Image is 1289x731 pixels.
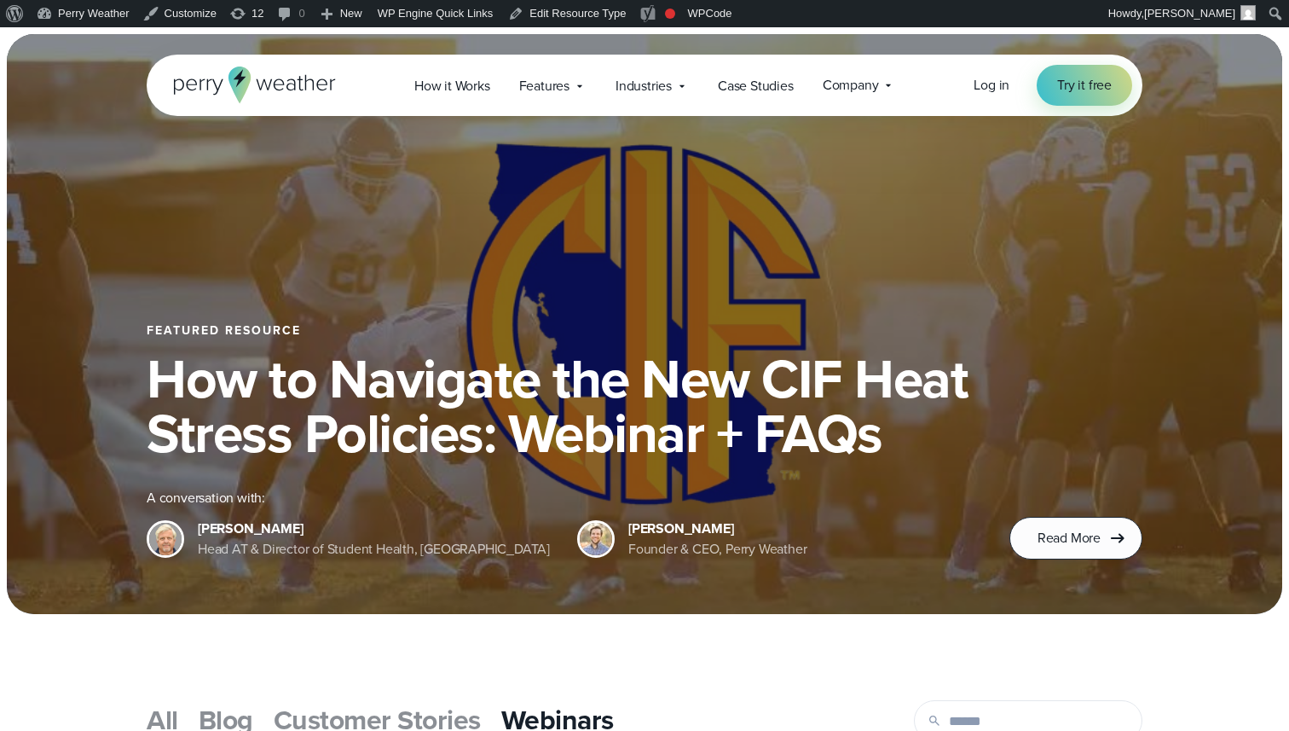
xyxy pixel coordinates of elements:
h1: How to Navigate the New CIF Heat Stress Policies: Webinar + FAQs [147,351,1142,461]
span: How it Works [414,76,490,96]
div: Head AT & Director of Student Health, [GEOGRAPHIC_DATA] [198,539,550,560]
div: [PERSON_NAME] [198,519,550,539]
div: Focus keyphrase not set [665,9,675,19]
span: [PERSON_NAME] [1144,7,1235,20]
span: Features [519,76,569,96]
span: Industries [616,76,672,96]
span: Try it free [1057,75,1112,96]
a: Log in [974,75,1009,96]
div: [PERSON_NAME] [628,519,806,539]
div: A conversation with: [147,488,982,508]
a: Case Studies [703,68,808,103]
a: How it Works [400,68,505,103]
span: Case Studies [718,76,794,96]
a: Read More [1009,517,1142,560]
a: Try it free [1037,65,1132,106]
img: Colin Perry, CEO of Perry Weather [580,523,612,555]
div: Featured Resource [147,324,1142,338]
span: Company [823,75,879,96]
div: Founder & CEO, Perry Weather [628,539,806,560]
span: Read More [1038,528,1101,548]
